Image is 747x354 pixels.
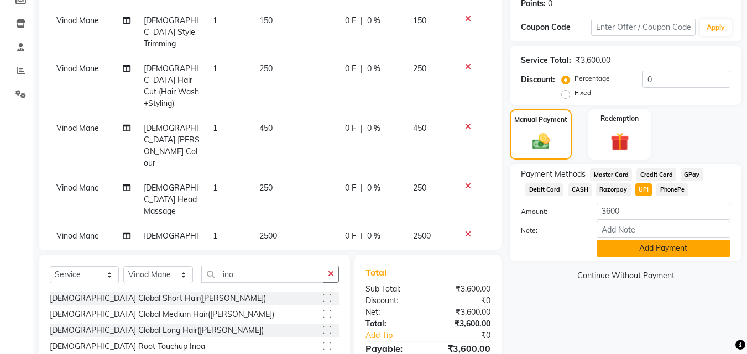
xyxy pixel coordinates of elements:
[144,64,199,108] span: [DEMOGRAPHIC_DATA] Hair Cut (Hair Wash+Styling)
[576,55,610,66] div: ₹3,600.00
[656,183,688,196] span: PhonePe
[574,73,610,83] label: Percentage
[345,123,356,134] span: 0 F
[525,183,563,196] span: Debit Card
[597,203,730,220] input: Amount
[213,64,217,73] span: 1
[413,123,426,133] span: 450
[361,63,363,75] span: |
[259,64,273,73] span: 250
[521,55,571,66] div: Service Total:
[56,15,99,25] span: Vinod Mane
[213,15,217,25] span: 1
[428,318,499,330] div: ₹3,600.00
[600,114,639,124] label: Redemption
[367,123,380,134] span: 0 %
[345,230,356,242] span: 0 F
[591,19,696,36] input: Enter Offer / Coupon Code
[367,182,380,194] span: 0 %
[596,183,631,196] span: Razorpay
[635,183,652,196] span: UPI
[345,15,356,27] span: 0 F
[56,123,99,133] span: Vinod Mane
[345,182,356,194] span: 0 F
[213,123,217,133] span: 1
[513,225,588,235] label: Note:
[144,123,200,168] span: [DEMOGRAPHIC_DATA] [PERSON_NAME] Colour
[259,15,273,25] span: 150
[357,330,440,341] a: Add Tip
[201,266,323,283] input: Search or Scan
[597,221,730,238] input: Add Note
[144,183,198,216] span: [DEMOGRAPHIC_DATA] Head Massage
[357,307,428,318] div: Net:
[365,267,391,278] span: Total
[50,341,205,352] div: [DEMOGRAPHIC_DATA] Root Touchup Inoa
[56,183,99,193] span: Vinod Mane
[440,330,499,341] div: ₹0
[367,230,380,242] span: 0 %
[367,63,380,75] span: 0 %
[597,240,730,257] button: Add Payment
[361,230,363,242] span: |
[50,325,264,336] div: [DEMOGRAPHIC_DATA] Global Long Hair([PERSON_NAME])
[56,64,99,73] span: Vinod Mane
[514,115,567,125] label: Manual Payment
[527,131,555,151] img: _cash.svg
[413,183,426,193] span: 250
[428,307,499,318] div: ₹3,600.00
[413,15,426,25] span: 150
[521,22,591,33] div: Coupon Code
[259,183,273,193] span: 250
[413,64,426,73] span: 250
[357,283,428,295] div: Sub Total:
[144,231,200,264] span: [DEMOGRAPHIC_DATA] Global (Inoa)
[361,182,363,194] span: |
[428,283,499,295] div: ₹3,600.00
[56,231,99,241] span: Vinod Mane
[568,183,592,196] span: CASH
[413,231,431,241] span: 2500
[50,309,274,320] div: [DEMOGRAPHIC_DATA] Global Medium Hair([PERSON_NAME])
[521,168,586,180] span: Payment Methods
[367,15,380,27] span: 0 %
[357,295,428,307] div: Discount:
[361,123,363,134] span: |
[428,295,499,307] div: ₹0
[50,293,266,304] div: [DEMOGRAPHIC_DATA] Global Short Hair([PERSON_NAME])
[681,168,703,181] span: GPay
[574,88,591,98] label: Fixed
[700,19,732,36] button: Apply
[521,74,555,86] div: Discount:
[590,168,632,181] span: Master Card
[213,231,217,241] span: 1
[259,231,277,241] span: 2500
[213,183,217,193] span: 1
[605,130,635,153] img: _gift.svg
[357,318,428,330] div: Total:
[144,15,198,49] span: [DEMOGRAPHIC_DATA] Style Trimming
[361,15,363,27] span: |
[259,123,273,133] span: 450
[345,63,356,75] span: 0 F
[512,270,739,282] a: Continue Without Payment
[636,168,676,181] span: Credit Card
[513,207,588,216] label: Amount:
